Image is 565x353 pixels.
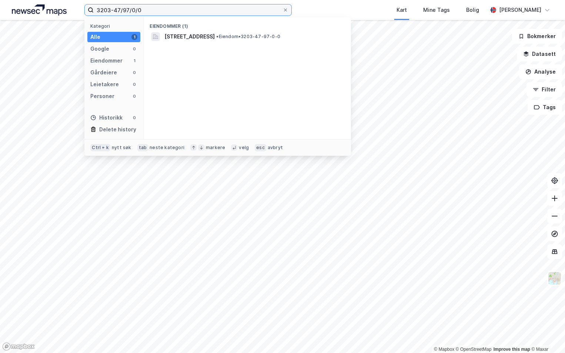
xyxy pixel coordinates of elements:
[517,47,562,61] button: Datasett
[526,82,562,97] button: Filter
[90,80,119,89] div: Leietakere
[90,23,140,29] div: Kategori
[131,58,137,64] div: 1
[423,6,450,14] div: Mine Tags
[2,342,35,351] a: Mapbox homepage
[12,4,67,16] img: logo.a4113a55bc3d86da70a041830d287a7e.svg
[90,33,100,41] div: Alle
[131,93,137,99] div: 0
[499,6,541,14] div: [PERSON_NAME]
[397,6,407,14] div: Kart
[528,100,562,115] button: Tags
[268,145,283,151] div: avbryt
[456,347,492,352] a: OpenStreetMap
[90,56,123,65] div: Eiendommer
[131,115,137,121] div: 0
[90,113,123,122] div: Historikk
[239,145,249,151] div: velg
[90,92,114,101] div: Personer
[466,6,479,14] div: Bolig
[131,34,137,40] div: 1
[206,145,225,151] div: markere
[94,4,282,16] input: Søk på adresse, matrikkel, gårdeiere, leietakere eller personer
[112,145,131,151] div: nytt søk
[528,317,565,353] iframe: Chat Widget
[131,81,137,87] div: 0
[255,144,266,151] div: esc
[150,145,184,151] div: neste kategori
[216,34,218,39] span: •
[434,347,454,352] a: Mapbox
[131,70,137,75] div: 0
[90,44,109,53] div: Google
[216,34,280,40] span: Eiendom • 3203-47-97-0-0
[90,68,117,77] div: Gårdeiere
[131,46,137,52] div: 0
[164,32,215,41] span: [STREET_ADDRESS]
[548,271,562,285] img: Z
[519,64,562,79] button: Analyse
[144,17,351,31] div: Eiendommer (1)
[512,29,562,44] button: Bokmerker
[137,144,148,151] div: tab
[494,347,530,352] a: Improve this map
[90,144,110,151] div: Ctrl + k
[99,125,136,134] div: Delete history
